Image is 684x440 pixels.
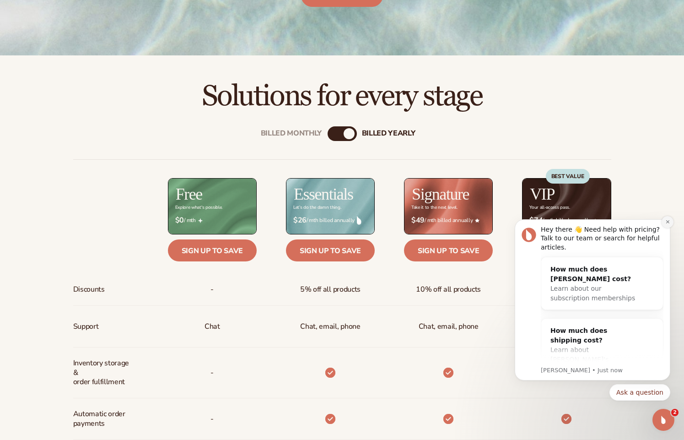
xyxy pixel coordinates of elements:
span: Inventory storage & order fulfillment [73,355,134,391]
img: Star_6.png [475,218,479,223]
img: Free_Icon_bb6e7c7e-73f8-44bd-8ed0-223ea0fc522e.png [198,218,203,223]
div: Billed Monthly [261,129,322,138]
div: billed Yearly [362,129,415,138]
a: Sign up to save [404,239,493,261]
img: Essentials_BG_9050f826-5aa9-47d9-a362-757b82c62641.jpg [286,179,374,234]
a: Sign up to save [168,239,257,261]
div: Explore what's possible. [175,205,222,210]
span: / mth [175,216,249,225]
img: Signature_BG_eeb718c8-65ac-49e3-a4e5-327c6aa73146.jpg [404,179,492,234]
span: Discounts [73,281,105,298]
strong: $26 [293,216,307,225]
span: - [210,411,214,428]
span: Chat, email, phone [419,318,479,335]
span: Automatic order payments [73,406,134,432]
strong: $0 [175,216,184,225]
img: VIP_BG_199964bd-3653-43bc-8a67-789d2d7717b9.jpg [522,179,610,234]
strong: $49 [411,216,425,225]
span: 10% off all products [416,281,481,298]
p: Chat, email, phone [300,318,360,335]
span: Support [73,318,99,335]
iframe: Intercom notifications message [501,189,684,415]
span: - [210,281,214,298]
div: Take it to the next level. [411,205,458,210]
h2: Essentials [294,186,353,202]
h2: Solutions for every stage [26,81,658,112]
span: 5% off all products [300,281,361,298]
h2: Free [176,186,202,202]
div: BEST VALUE [546,169,590,184]
p: - [210,364,214,381]
p: Chat [205,318,220,335]
h2: Signature [412,186,469,202]
span: 2 [671,409,679,416]
h2: VIP [530,186,555,202]
span: / mth billed annually [293,216,367,225]
iframe: Intercom live chat [652,409,674,431]
img: drop.png [357,216,361,224]
img: free_bg.png [168,179,256,234]
div: Let’s do the damn thing. [293,205,341,210]
a: Sign up to save [286,239,375,261]
span: / mth billed annually [411,216,485,225]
